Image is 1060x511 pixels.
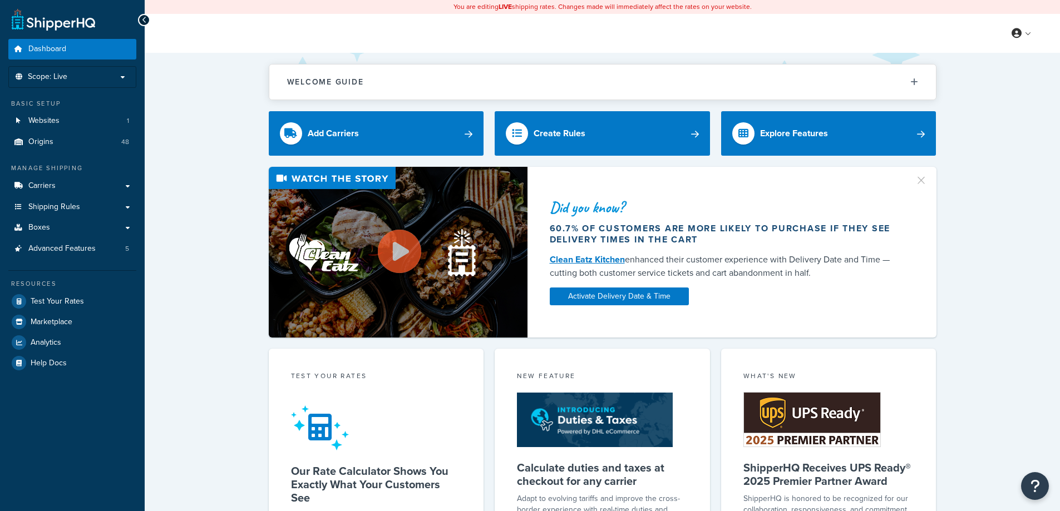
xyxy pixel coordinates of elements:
span: Scope: Live [28,72,67,82]
h5: Our Rate Calculator Shows You Exactly What Your Customers See [291,464,462,504]
span: 5 [125,244,129,254]
h5: Calculate duties and taxes at checkout for any carrier [517,461,688,488]
a: Create Rules [495,111,710,156]
span: Boxes [28,223,50,232]
span: Carriers [28,181,56,191]
li: Origins [8,132,136,152]
span: Test Your Rates [31,297,84,306]
div: enhanced their customer experience with Delivery Date and Time — cutting both customer service ti... [550,253,901,280]
a: Dashboard [8,39,136,59]
h5: ShipperHQ Receives UPS Ready® 2025 Premier Partner Award [743,461,914,488]
div: Manage Shipping [8,163,136,173]
a: Clean Eatz Kitchen [550,253,625,266]
li: Websites [8,111,136,131]
div: Test your rates [291,371,462,384]
span: 1 [127,116,129,126]
button: Welcome Guide [269,65,936,100]
div: Did you know? [550,200,901,215]
h2: Welcome Guide [287,78,364,86]
span: Marketplace [31,317,72,327]
span: Analytics [31,338,61,348]
a: Activate Delivery Date & Time [550,287,689,305]
div: What's New [743,371,914,384]
a: Websites1 [8,111,136,131]
span: Dashboard [28,44,66,54]
div: Resources [8,279,136,289]
b: LIVE [499,2,512,12]
div: Create Rules [534,126,585,141]
div: Explore Features [760,126,828,141]
a: Add Carriers [269,111,484,156]
div: New Feature [517,371,688,384]
a: Advanced Features5 [8,239,136,259]
span: Websites [28,116,60,126]
span: Shipping Rules [28,202,80,212]
button: Open Resource Center [1021,472,1049,500]
a: Origins48 [8,132,136,152]
div: 60.7% of customers are more likely to purchase if they see delivery times in the cart [550,223,901,245]
a: Marketplace [8,312,136,332]
a: Explore Features [721,111,936,156]
a: Boxes [8,217,136,238]
span: Advanced Features [28,244,96,254]
span: 48 [121,137,129,147]
a: Analytics [8,333,136,353]
div: Basic Setup [8,99,136,108]
a: Carriers [8,176,136,196]
a: Test Your Rates [8,291,136,311]
a: Shipping Rules [8,197,136,217]
li: Advanced Features [8,239,136,259]
span: Help Docs [31,359,67,368]
span: Origins [28,137,53,147]
div: Add Carriers [308,126,359,141]
a: Help Docs [8,353,136,373]
img: Video thumbnail [269,167,527,338]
